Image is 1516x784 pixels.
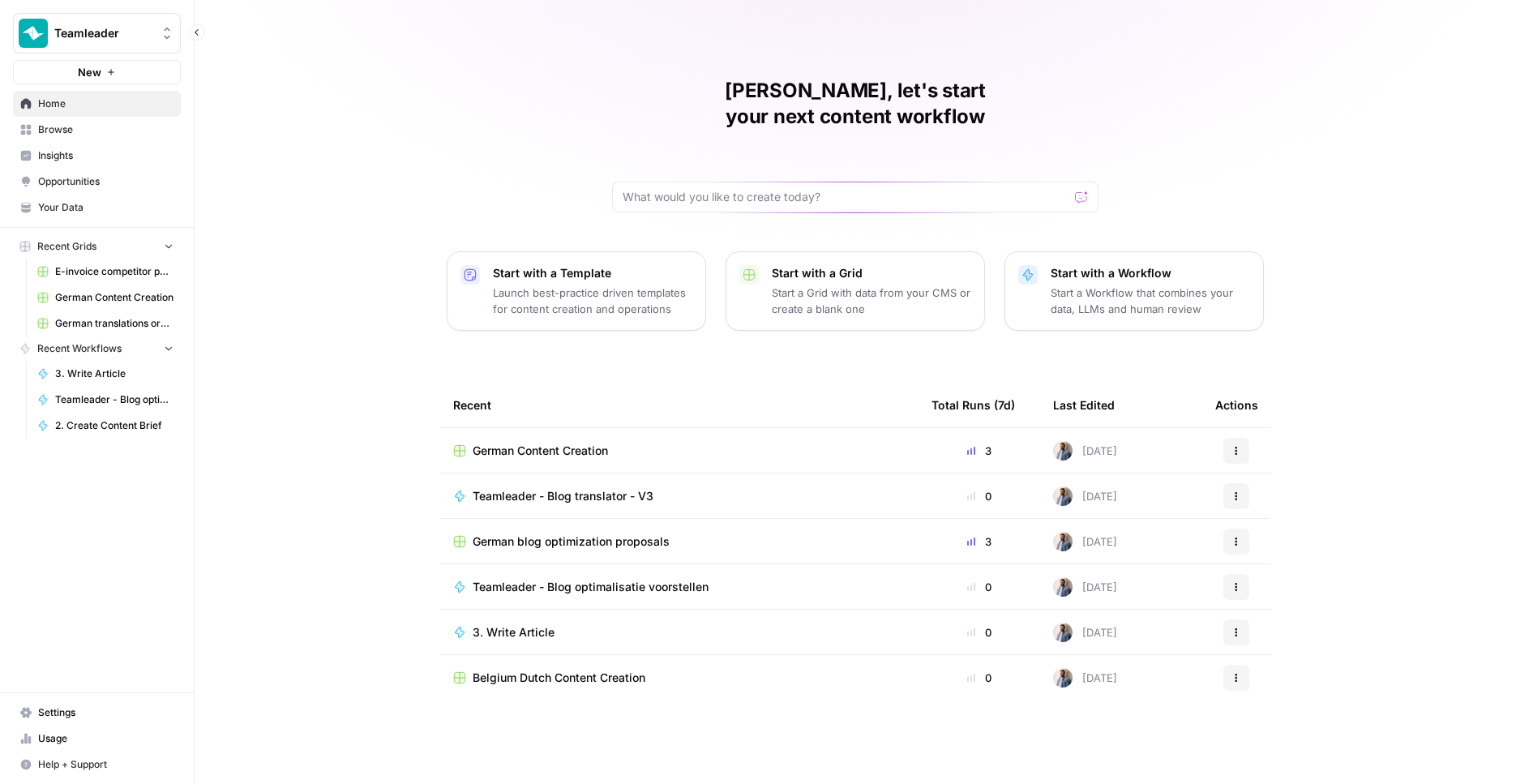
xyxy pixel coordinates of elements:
[38,757,173,772] span: Help + Support
[453,383,906,427] div: Recent
[38,174,173,189] span: Opportunities
[931,670,1027,686] div: 0
[30,413,181,439] a: 2. Create Content Brief
[473,670,645,686] span: Belgium Dutch Content Creation
[726,251,985,331] button: Start with a GridStart a Grid with data from your CMS or create a blank one
[1053,441,1117,461] div: [DATE]
[453,443,906,459] a: German Content Creation
[1053,623,1073,642] img: 542af2wjek5zirkck3dd1n2hljhm
[54,25,152,41] span: Teamleader
[13,169,181,195] a: Opportunities
[38,200,173,215] span: Your Data
[1053,486,1117,506] div: [DATE]
[453,670,906,686] a: Belgium Dutch Content Creation
[1053,486,1073,506] img: 542af2wjek5zirkck3dd1n2hljhm
[931,488,1027,504] div: 0
[931,533,1027,550] div: 3
[30,259,181,285] a: E-invoice competitor pages Grid
[473,624,555,640] span: 3. Write Article
[13,700,181,726] a: Settings
[473,533,670,550] span: German blog optimization proposals
[473,488,653,504] span: Teamleader - Blog translator - V3
[447,251,706,331] button: Start with a TemplateLaunch best-practice driven templates for content creation and operations
[13,234,181,259] button: Recent Grids
[1053,668,1073,688] img: 542af2wjek5zirkck3dd1n2hljhm
[1053,668,1117,688] div: [DATE]
[55,290,173,305] span: German Content Creation
[623,189,1068,205] input: What would you like to create today?
[38,148,173,163] span: Insights
[30,387,181,413] a: Teamleader - Blog optimalisatie voorstellen
[1053,441,1073,461] img: 542af2wjek5zirkck3dd1n2hljhm
[13,13,181,54] button: Workspace: Teamleader
[453,533,906,550] a: German blog optimization proposals
[55,366,173,381] span: 3. Write Article
[13,336,181,361] button: Recent Workflows
[13,752,181,778] button: Help + Support
[931,624,1027,640] div: 0
[612,78,1098,130] h1: [PERSON_NAME], let's start your next content workflow
[13,91,181,117] a: Home
[38,122,173,137] span: Browse
[55,264,173,279] span: E-invoice competitor pages Grid
[38,731,173,746] span: Usage
[931,443,1027,459] div: 3
[1004,251,1264,331] button: Start with a WorkflowStart a Workflow that combines your data, LLMs and human review
[55,418,173,433] span: 2. Create Content Brief
[13,143,181,169] a: Insights
[453,624,906,640] a: 3. Write Article
[19,19,48,48] img: Teamleader Logo
[13,60,181,84] button: New
[931,579,1027,595] div: 0
[1053,577,1073,597] img: 542af2wjek5zirkck3dd1n2hljhm
[37,239,96,254] span: Recent Grids
[30,311,181,336] a: German translations orbit)
[1053,383,1115,427] div: Last Edited
[13,195,181,221] a: Your Data
[1215,383,1258,427] div: Actions
[493,265,692,281] p: Start with a Template
[1053,532,1117,551] div: [DATE]
[453,579,906,595] a: Teamleader - Blog optimalisatie voorstellen
[1051,285,1250,317] p: Start a Workflow that combines your data, LLMs and human review
[772,285,971,317] p: Start a Grid with data from your CMS or create a blank one
[55,316,173,331] span: German translations orbit)
[1053,532,1073,551] img: 542af2wjek5zirkck3dd1n2hljhm
[1053,577,1117,597] div: [DATE]
[13,117,181,143] a: Browse
[78,64,101,80] span: New
[473,443,608,459] span: German Content Creation
[38,705,173,720] span: Settings
[30,285,181,311] a: German Content Creation
[30,361,181,387] a: 3. Write Article
[1053,623,1117,642] div: [DATE]
[473,579,709,595] span: Teamleader - Blog optimalisatie voorstellen
[13,726,181,752] a: Usage
[1051,265,1250,281] p: Start with a Workflow
[37,341,122,356] span: Recent Workflows
[493,285,692,317] p: Launch best-practice driven templates for content creation and operations
[931,383,1015,427] div: Total Runs (7d)
[55,392,173,407] span: Teamleader - Blog optimalisatie voorstellen
[38,96,173,111] span: Home
[453,488,906,504] a: Teamleader - Blog translator - V3
[772,265,971,281] p: Start with a Grid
